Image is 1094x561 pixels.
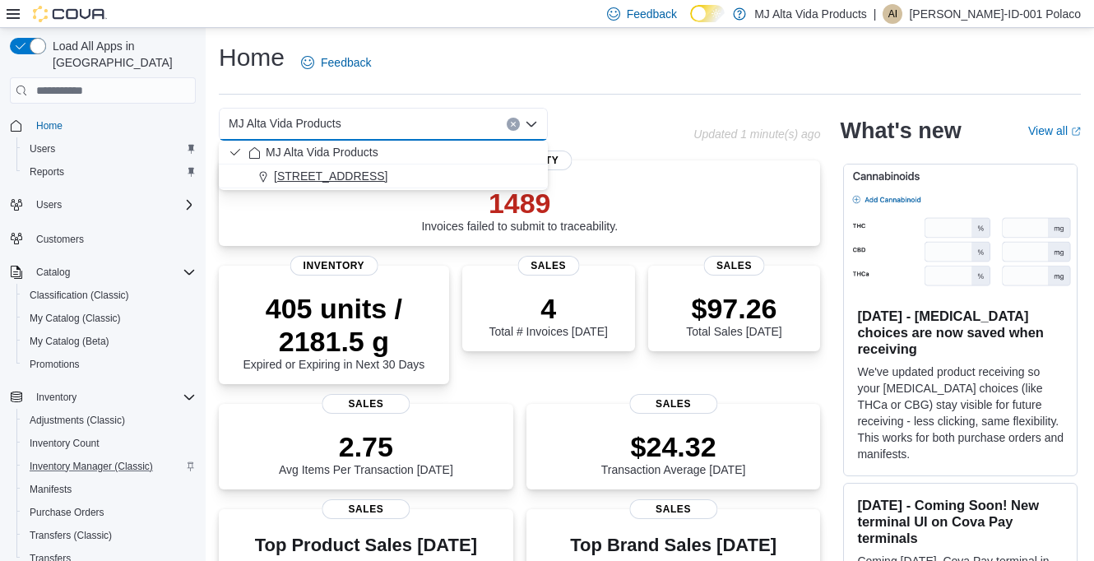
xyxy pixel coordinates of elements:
[46,38,196,71] span: Load All Apps in [GEOGRAPHIC_DATA]
[690,5,725,22] input: Dark Mode
[421,187,618,233] div: Invoices failed to submit to traceability.
[3,261,202,284] button: Catalog
[33,6,107,22] img: Cova
[23,355,196,374] span: Promotions
[570,535,776,555] h3: Top Brand Sales [DATE]
[30,414,125,427] span: Adjustments (Classic)
[36,198,62,211] span: Users
[30,116,69,136] a: Home
[883,4,902,24] div: Angelo-ID-001 Polaco
[23,433,106,453] a: Inventory Count
[703,256,765,276] span: Sales
[30,387,196,407] span: Inventory
[23,162,196,182] span: Reports
[219,141,548,188] div: Choose from the following options
[30,228,196,248] span: Customers
[686,292,781,325] p: $97.26
[601,430,746,463] p: $24.32
[23,285,196,305] span: Classification (Classic)
[525,118,538,131] button: Close list of options
[232,535,500,555] h3: Top Product Sales [DATE]
[23,162,71,182] a: Reports
[23,526,196,545] span: Transfers (Classic)
[23,503,196,522] span: Purchase Orders
[421,187,618,220] p: 1489
[30,115,196,136] span: Home
[489,292,607,338] div: Total # Invoices [DATE]
[36,266,70,279] span: Catalog
[23,139,62,159] a: Users
[274,168,387,184] span: [STREET_ADDRESS]
[290,256,378,276] span: Inventory
[23,331,116,351] a: My Catalog (Beta)
[754,4,867,24] p: MJ Alta Vida Products
[1028,124,1081,137] a: View allExternal link
[279,430,453,476] div: Avg Items Per Transaction [DATE]
[690,22,691,23] span: Dark Mode
[229,114,341,133] span: MJ Alta Vida Products
[30,262,196,282] span: Catalog
[30,195,68,215] button: Users
[16,137,202,160] button: Users
[219,165,548,188] button: [STREET_ADDRESS]
[30,529,112,542] span: Transfers (Classic)
[30,506,104,519] span: Purchase Orders
[629,394,717,414] span: Sales
[30,195,196,215] span: Users
[23,410,132,430] a: Adjustments (Classic)
[23,503,111,522] a: Purchase Orders
[627,6,677,22] span: Feedback
[16,409,202,432] button: Adjustments (Classic)
[16,307,202,330] button: My Catalog (Classic)
[507,118,520,131] button: Clear input
[36,233,84,246] span: Customers
[3,226,202,250] button: Customers
[23,308,127,328] a: My Catalog (Classic)
[23,433,196,453] span: Inventory Count
[30,312,121,325] span: My Catalog (Classic)
[30,437,100,450] span: Inventory Count
[489,292,607,325] p: 4
[857,308,1064,357] h3: [DATE] - [MEDICAL_DATA] choices are now saved when receiving
[16,501,202,524] button: Purchase Orders
[322,499,410,519] span: Sales
[23,457,196,476] span: Inventory Manager (Classic)
[36,119,63,132] span: Home
[23,526,118,545] a: Transfers (Classic)
[321,54,371,71] span: Feedback
[601,430,746,476] div: Transaction Average [DATE]
[16,478,202,501] button: Manifests
[23,457,160,476] a: Inventory Manager (Classic)
[219,41,285,74] h1: Home
[16,330,202,353] button: My Catalog (Beta)
[16,353,202,376] button: Promotions
[266,144,378,160] span: MJ Alta Vida Products
[232,292,436,371] div: Expired or Expiring in Next 30 Days
[232,292,436,358] p: 405 units / 2181.5 g
[888,4,897,24] span: AI
[909,4,1081,24] p: [PERSON_NAME]-ID-001 Polaco
[3,386,202,409] button: Inventory
[23,139,196,159] span: Users
[23,480,196,499] span: Manifests
[16,455,202,478] button: Inventory Manager (Classic)
[30,387,83,407] button: Inventory
[16,284,202,307] button: Classification (Classic)
[23,308,196,328] span: My Catalog (Classic)
[30,460,153,473] span: Inventory Manager (Classic)
[279,430,453,463] p: 2.75
[629,499,717,519] span: Sales
[840,118,961,144] h2: What's new
[30,289,129,302] span: Classification (Classic)
[294,46,378,79] a: Feedback
[322,394,410,414] span: Sales
[874,4,877,24] p: |
[30,262,76,282] button: Catalog
[30,358,80,371] span: Promotions
[857,497,1064,546] h3: [DATE] - Coming Soon! New terminal UI on Cova Pay terminals
[36,391,76,404] span: Inventory
[23,285,136,305] a: Classification (Classic)
[16,432,202,455] button: Inventory Count
[3,193,202,216] button: Users
[693,128,820,141] p: Updated 1 minute(s) ago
